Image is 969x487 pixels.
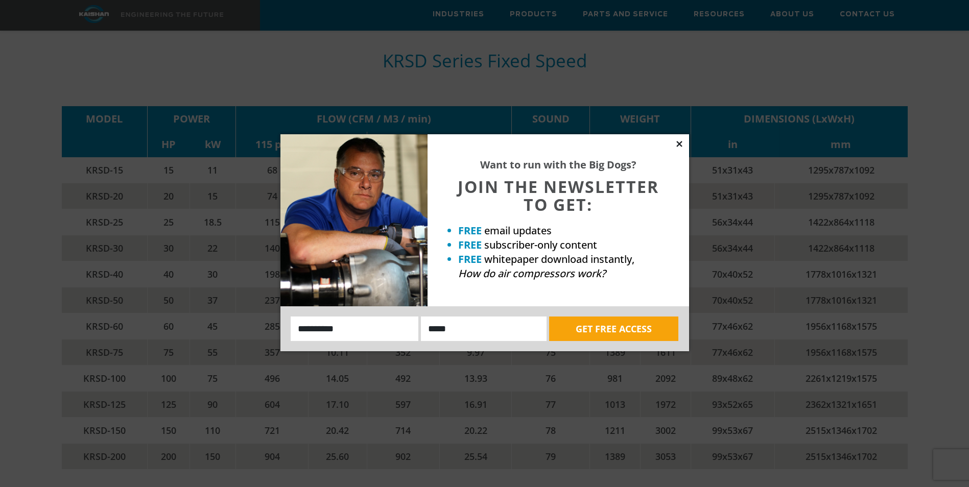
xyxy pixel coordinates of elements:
[549,316,678,341] button: GET FREE ACCESS
[458,238,482,252] strong: FREE
[458,252,482,266] strong: FREE
[458,176,659,215] span: JOIN THE NEWSLETTER TO GET:
[458,224,482,237] strong: FREE
[421,316,547,341] input: Email
[458,266,606,280] em: How do air compressors work?
[484,252,634,266] span: whitepaper download instantly,
[480,158,636,172] strong: Want to run with the Big Dogs?
[484,224,552,237] span: email updates
[675,139,684,149] button: Close
[484,238,597,252] span: subscriber-only content
[291,316,419,341] input: Name:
